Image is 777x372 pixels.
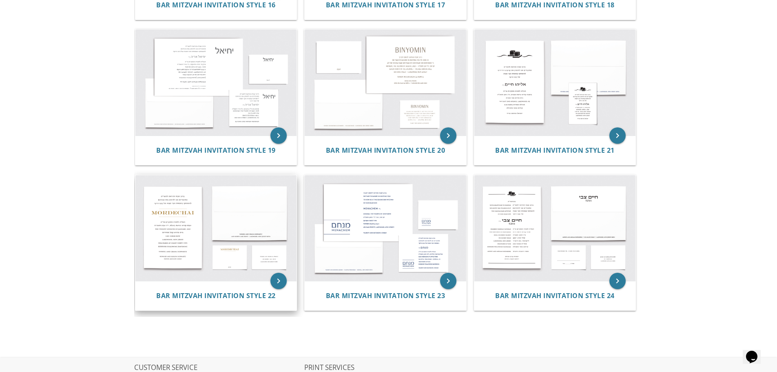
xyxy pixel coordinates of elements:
[156,147,276,154] a: Bar Mitzvah Invitation Style 19
[495,291,615,300] span: Bar Mitzvah Invitation Style 24
[440,127,456,144] a: keyboard_arrow_right
[134,364,303,372] h2: CUSTOMER SERVICE
[495,1,615,9] a: Bar Mitzvah Invitation Style 18
[156,1,276,9] a: Bar Mitzvah Invitation Style 16
[495,146,615,155] span: Bar Mitzvah Invitation Style 21
[743,339,769,364] iframe: chat widget
[135,175,297,281] img: Bar Mitzvah Invitation Style 22
[440,273,456,289] a: keyboard_arrow_right
[326,291,445,300] span: Bar Mitzvah Invitation Style 23
[156,291,276,300] span: Bar Mitzvah Invitation Style 22
[270,127,287,144] a: keyboard_arrow_right
[156,146,276,155] span: Bar Mitzvah Invitation Style 19
[326,146,445,155] span: Bar Mitzvah Invitation Style 20
[304,364,473,372] h2: PRINT SERVICES
[326,292,445,300] a: Bar Mitzvah Invitation Style 23
[270,273,287,289] a: keyboard_arrow_right
[495,147,615,154] a: Bar Mitzvah Invitation Style 21
[305,29,466,136] img: Bar Mitzvah Invitation Style 20
[609,273,626,289] a: keyboard_arrow_right
[326,0,445,9] span: Bar Mitzvah Invitation Style 17
[495,292,615,300] a: Bar Mitzvah Invitation Style 24
[305,175,466,281] img: Bar Mitzvah Invitation Style 23
[135,29,297,136] img: Bar Mitzvah Invitation Style 19
[156,0,276,9] span: Bar Mitzvah Invitation Style 16
[474,29,636,136] img: Bar Mitzvah Invitation Style 21
[326,147,445,154] a: Bar Mitzvah Invitation Style 20
[474,175,636,281] img: Bar Mitzvah Invitation Style 24
[156,292,276,300] a: Bar Mitzvah Invitation Style 22
[495,0,615,9] span: Bar Mitzvah Invitation Style 18
[326,1,445,9] a: Bar Mitzvah Invitation Style 17
[609,127,626,144] a: keyboard_arrow_right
